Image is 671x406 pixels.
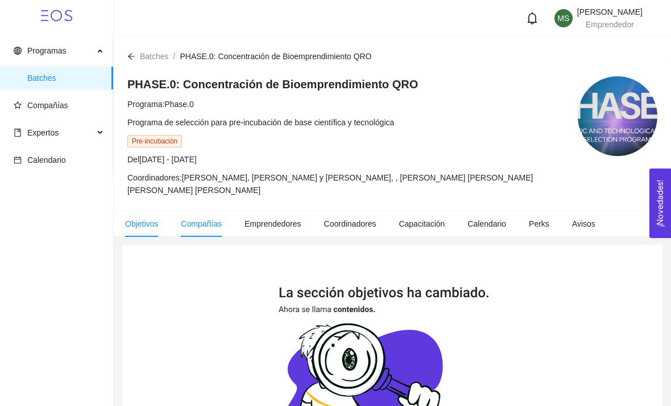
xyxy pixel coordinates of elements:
[173,52,176,61] span: /
[572,219,595,228] span: Avisos
[324,219,376,228] span: Coordinadores
[127,135,182,147] span: Pre-incubación
[557,9,569,27] span: MS
[14,156,22,164] span: calendar
[14,47,22,55] span: global
[181,219,222,228] span: Compañías
[14,129,22,137] span: book
[577,7,643,17] span: [PERSON_NAME]
[586,20,634,29] span: Emprendedor
[27,155,66,165] span: Calendario
[125,219,158,228] span: Objetivos
[180,52,371,61] span: PHASE.0: Concentración de Bioemprendimiento QRO
[127,52,135,60] span: arrow-left
[140,52,169,61] span: Batches
[14,101,22,109] span: star
[27,46,66,55] span: Programas
[245,219,301,228] span: Emprendedores
[27,128,59,137] span: Expertos
[127,118,394,127] span: Programa de selección para pre-incubación de base científica y tecnológica
[467,219,506,228] span: Calendario
[399,219,445,228] span: Capacitación
[127,173,533,195] span: Coordinadores: [PERSON_NAME], [PERSON_NAME] y [PERSON_NAME], , [PERSON_NAME] [PERSON_NAME] [PERSO...
[127,76,566,92] h4: PHASE.0: Concentración de Bioemprendimiento QRO
[649,169,671,238] button: Open Feedback Widget
[127,155,197,164] span: Del [DATE] - [DATE]
[27,67,104,89] span: Batches
[27,101,68,110] span: Compañías
[526,12,539,24] span: bell
[529,219,549,228] span: Perks
[127,100,194,109] span: Programa: Phase.0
